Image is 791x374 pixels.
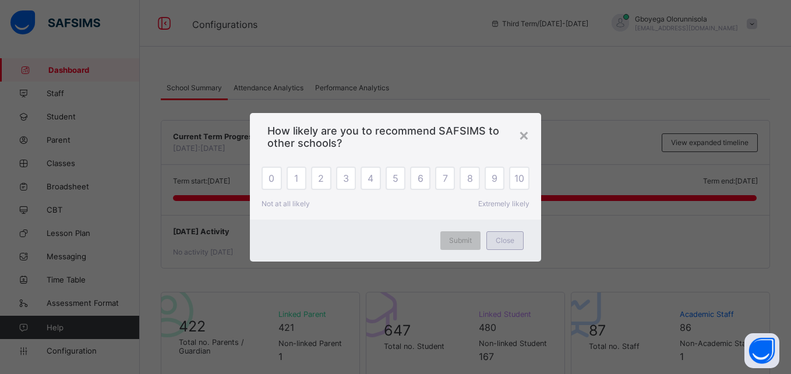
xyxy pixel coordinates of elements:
[262,199,310,208] span: Not at all likely
[744,333,779,368] button: Open asap
[418,172,423,184] span: 6
[343,172,349,184] span: 3
[478,199,529,208] span: Extremely likely
[294,172,298,184] span: 1
[393,172,398,184] span: 5
[318,172,324,184] span: 2
[496,236,514,245] span: Close
[443,172,448,184] span: 7
[514,172,524,184] span: 10
[492,172,497,184] span: 9
[518,125,529,144] div: ×
[467,172,473,184] span: 8
[368,172,373,184] span: 4
[267,125,524,149] span: How likely are you to recommend SAFSIMS to other schools?
[262,167,282,190] div: 0
[449,236,472,245] span: Submit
